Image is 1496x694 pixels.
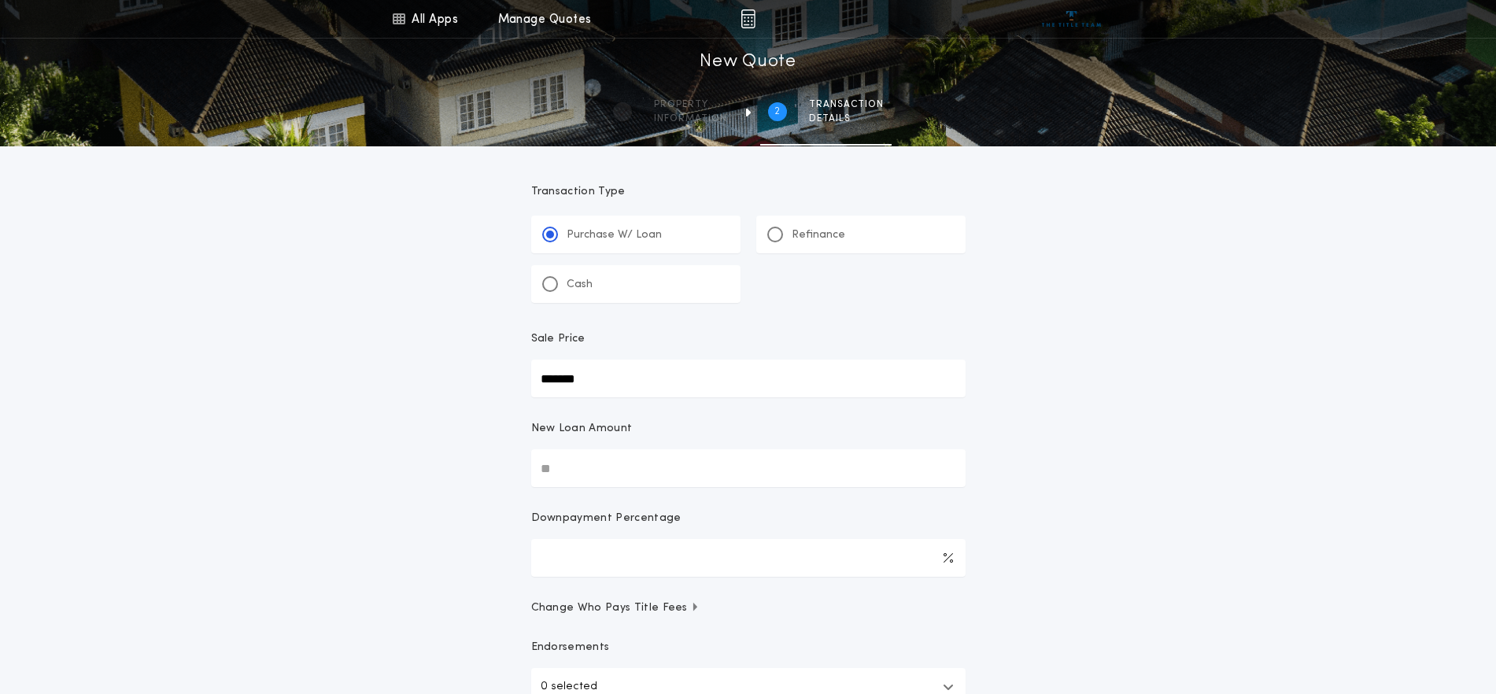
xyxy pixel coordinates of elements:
[531,539,966,577] input: Downpayment Percentage
[809,113,884,125] span: details
[531,449,966,487] input: New Loan Amount
[741,9,755,28] img: img
[809,98,884,111] span: Transaction
[531,640,966,655] p: Endorsements
[1042,11,1101,27] img: vs-icon
[792,227,845,243] p: Refinance
[531,421,633,437] p: New Loan Amount
[531,600,700,616] span: Change Who Pays Title Fees
[774,105,780,118] h2: 2
[531,511,682,526] p: Downpayment Percentage
[531,184,966,200] p: Transaction Type
[531,600,966,616] button: Change Who Pays Title Fees
[531,360,966,397] input: Sale Price
[531,331,585,347] p: Sale Price
[567,227,662,243] p: Purchase W/ Loan
[700,50,796,75] h1: New Quote
[654,113,727,125] span: information
[654,98,727,111] span: Property
[567,277,593,293] p: Cash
